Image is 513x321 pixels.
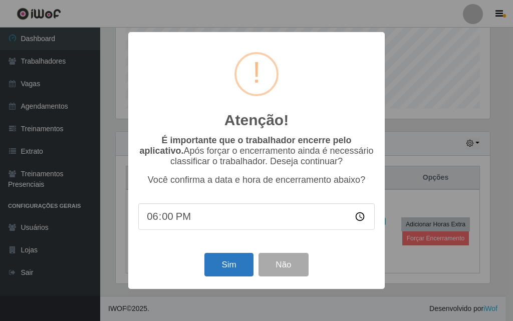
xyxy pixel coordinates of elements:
b: É importante que o trabalhador encerre pelo aplicativo. [139,135,351,156]
button: Sim [204,253,253,276]
p: Após forçar o encerramento ainda é necessário classificar o trabalhador. Deseja continuar? [138,135,375,167]
h2: Atenção! [224,111,289,129]
button: Não [259,253,308,276]
p: Você confirma a data e hora de encerramento abaixo? [138,175,375,185]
